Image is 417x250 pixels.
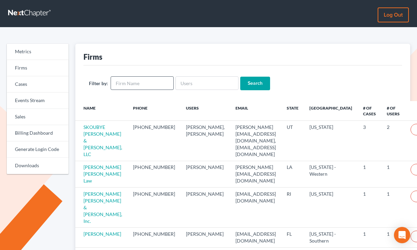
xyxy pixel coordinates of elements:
[230,161,281,187] td: [PERSON_NAME][EMAIL_ADDRESS][DOMAIN_NAME]
[181,121,230,161] td: [PERSON_NAME], [PERSON_NAME]
[230,228,281,247] td: [EMAIL_ADDRESS][DOMAIN_NAME]
[304,121,358,161] td: [US_STATE]
[304,188,358,228] td: [US_STATE]
[381,101,405,121] th: # of Users
[7,93,69,109] a: Events Stream
[358,121,381,161] td: 3
[304,101,358,121] th: [GEOGRAPHIC_DATA]
[7,109,69,125] a: Sales
[128,188,181,228] td: [PHONE_NUMBER]
[230,101,281,121] th: Email
[381,228,405,247] td: 1
[75,101,128,121] th: Name
[230,188,281,228] td: [EMAIL_ADDRESS][DOMAIN_NAME]
[181,101,230,121] th: Users
[181,188,230,228] td: [PERSON_NAME]
[358,101,381,121] th: # of Cases
[381,161,405,187] td: 1
[128,228,181,247] td: [PHONE_NUMBER]
[304,161,358,187] td: [US_STATE] - Western
[230,121,281,161] td: [PERSON_NAME][EMAIL_ADDRESS][DOMAIN_NAME], [EMAIL_ADDRESS][DOMAIN_NAME]
[128,101,181,121] th: Phone
[181,161,230,187] td: [PERSON_NAME]
[175,76,239,90] input: Users
[381,121,405,161] td: 2
[358,161,381,187] td: 1
[281,228,304,247] td: FL
[7,125,69,141] a: Billing Dashboard
[89,80,108,87] label: Filter by:
[358,188,381,228] td: 1
[83,164,121,184] a: [PERSON_NAME] [PERSON_NAME] Law
[7,44,69,60] a: Metrics
[181,228,230,247] td: [PERSON_NAME]
[83,124,122,157] a: SKOUBYE [PERSON_NAME] & [PERSON_NAME], LLC
[281,101,304,121] th: State
[111,76,174,90] input: Firm Name
[7,158,69,174] a: Downloads
[7,76,69,93] a: Cases
[240,77,270,90] input: Search
[378,7,409,22] a: Log out
[83,191,122,224] a: [PERSON_NAME] [PERSON_NAME] & [PERSON_NAME], Inc.
[381,188,405,228] td: 1
[281,161,304,187] td: LA
[128,121,181,161] td: [PHONE_NUMBER]
[83,231,121,237] a: [PERSON_NAME]
[7,60,69,76] a: Firms
[358,228,381,247] td: 1
[394,227,410,243] div: Open Intercom Messenger
[128,161,181,187] td: [PHONE_NUMBER]
[7,141,69,158] a: Generate Login Code
[304,228,358,247] td: [US_STATE] - Southern
[281,121,304,161] td: UT
[83,52,102,62] div: Firms
[281,188,304,228] td: RI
